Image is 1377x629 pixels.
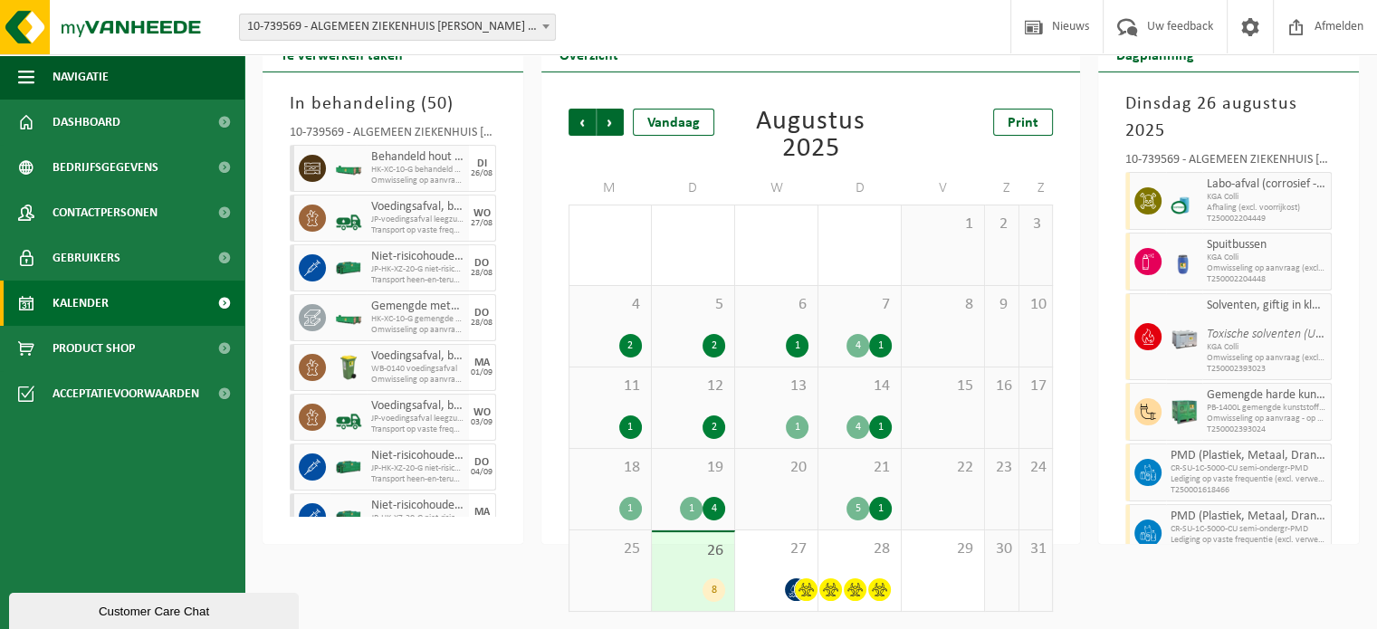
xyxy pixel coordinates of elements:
[371,349,464,364] span: Voedingsafval, bevat producten van dierlijke oorsprong, onverpakt, categorie 3
[474,457,489,468] div: DO
[579,539,642,559] span: 25
[619,334,642,357] div: 2
[474,357,490,368] div: MA
[1171,398,1198,425] img: PB-HB-1400-HPE-GN-01
[744,539,808,559] span: 27
[1171,474,1326,485] span: Lediging op vaste frequentie (excl. verwerking)
[911,376,975,396] span: 15
[703,334,725,357] div: 2
[744,458,808,478] span: 20
[335,503,362,530] img: HK-XZ-20-GN-00
[1171,187,1198,214] img: LP-OT-00060-CU
[1207,353,1326,364] span: Omwisseling op aanvraag (excl. voorrijkost)
[371,300,464,314] span: Gemengde metalen
[1207,299,1326,313] span: Solventen, giftig in kleinverpakking
[661,295,725,315] span: 5
[579,295,642,315] span: 4
[371,200,464,214] span: Voedingsafval, bevat producten van dierlijke oorsprong, onverpakt, categorie 3
[471,368,492,377] div: 01/09
[371,314,464,325] span: HK-XC-10-G gemengde metalen
[619,415,642,439] div: 1
[427,95,447,113] span: 50
[371,499,464,513] span: Niet-risicohoudend medisch afval (zorgcentra)
[371,250,464,264] span: Niet-risicohoudend medisch afval (zorgcentra)
[569,172,652,205] td: M
[994,458,1009,478] span: 23
[994,539,1009,559] span: 30
[846,497,869,520] div: 5
[703,497,725,520] div: 4
[1019,172,1054,205] td: Z
[9,589,302,629] iframe: chat widget
[902,172,985,205] td: V
[744,376,808,396] span: 13
[1207,403,1326,414] span: PB-1400L gemengde kunststoffen (recycleerbaar),inclusief PVC
[827,458,892,478] span: 21
[786,334,808,357] div: 1
[1207,177,1326,192] span: Labo-afval (corrosief - ontvlambaar)
[371,325,464,336] span: Omwisseling op aanvraag
[985,172,1018,205] td: Z
[53,281,109,326] span: Kalender
[371,176,464,186] span: Omwisseling op aanvraag
[911,458,975,478] span: 22
[1171,524,1326,535] span: CR-SU-1C-5000-CU semi-ondergr-PMD
[1171,510,1326,524] span: PMD (Plastiek, Metaal, Drankkartons) (bedrijven)
[474,258,489,269] div: DO
[471,219,492,228] div: 27/08
[53,190,158,235] span: Contactpersonen
[827,376,892,396] span: 14
[652,172,735,205] td: D
[1028,458,1044,478] span: 24
[371,463,464,474] span: JP-HK-XZ-20-G niet-risicohoudend medisch afval (zorgcentra)
[869,497,892,520] div: 1
[53,371,199,416] span: Acceptatievoorwaarden
[474,308,489,319] div: DO
[240,14,555,40] span: 10-739569 - ALGEMEEN ZIEKENHUIS JAN PALFIJN GENT AV - GENT
[703,578,725,602] div: 8
[371,513,464,524] span: JP-HK-XZ-20-G niet-risicohoudend medisch afval (zorgcentra)
[335,354,362,381] img: WB-0140-HPE-GN-50
[597,109,624,136] span: Volgende
[290,91,496,118] h3: In behandeling ( )
[53,54,109,100] span: Navigatie
[335,205,362,232] img: BL-LQ-LV
[827,295,892,315] span: 7
[335,404,362,431] img: BL-LQ-LV
[1171,248,1198,275] img: LP-OT-00060-HPE-21
[1171,535,1326,546] span: Lediging op vaste frequentie (excl. verwerking)
[53,100,120,145] span: Dashboard
[335,254,362,281] img: HK-XZ-20-GN-00
[239,14,556,41] span: 10-739569 - ALGEMEEN ZIEKENHUIS JAN PALFIJN GENT AV - GENT
[1207,364,1326,375] span: T250002393023
[1171,449,1326,463] span: PMD (Plastiek, Metaal, Drankkartons) (bedrijven)
[818,172,902,205] td: D
[1028,214,1044,234] span: 3
[371,150,464,165] span: Behandeld hout (B)
[471,319,492,328] div: 28/08
[371,275,464,286] span: Transport heen-en-terug op vaste frequentie
[911,295,975,315] span: 8
[53,235,120,281] span: Gebruikers
[371,474,464,485] span: Transport heen-en-terug op vaste frequentie
[371,165,464,176] span: HK-XC-10-G behandeld hout (B)
[1125,154,1332,172] div: 10-739569 - ALGEMEEN ZIEKENHUIS [PERSON_NAME] GENT AV - [GEOGRAPHIC_DATA]
[869,334,892,357] div: 1
[335,162,362,176] img: HK-XC-10-GN-00
[1028,295,1044,315] span: 10
[1008,116,1038,130] span: Print
[1171,485,1326,496] span: T250001618466
[1207,414,1326,424] span: Omwisseling op aanvraag - op geplande route (incl. verwerking)
[993,109,1053,136] a: Print
[661,376,725,396] span: 12
[1171,323,1198,350] img: PB-LB-0680-HPE-GY-11
[1207,328,1343,341] i: Toxische solventen (UN 92)
[53,145,158,190] span: Bedrijfsgegevens
[1207,274,1326,285] span: T250002204448
[1207,253,1326,263] span: KGA Colli
[869,415,892,439] div: 1
[994,295,1009,315] span: 9
[1028,539,1044,559] span: 31
[703,415,725,439] div: 2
